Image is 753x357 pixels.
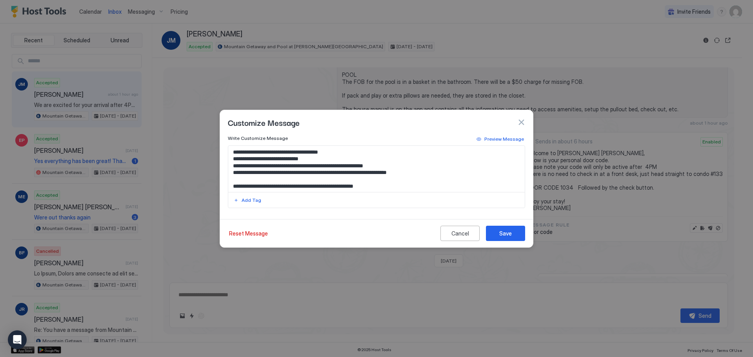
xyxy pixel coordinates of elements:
[440,226,480,241] button: Cancel
[228,135,288,141] span: Write Customize Message
[451,229,469,237] div: Cancel
[486,226,525,241] button: Save
[228,226,269,241] button: Reset Message
[475,134,525,144] button: Preview Message
[228,116,300,128] span: Customize Message
[499,229,512,237] div: Save
[484,136,524,143] div: Preview Message
[228,146,525,192] textarea: Input Field
[233,196,262,205] button: Add Tag
[229,229,268,237] div: Reset Message
[242,197,261,204] div: Add Tag
[8,330,27,349] div: Open Intercom Messenger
